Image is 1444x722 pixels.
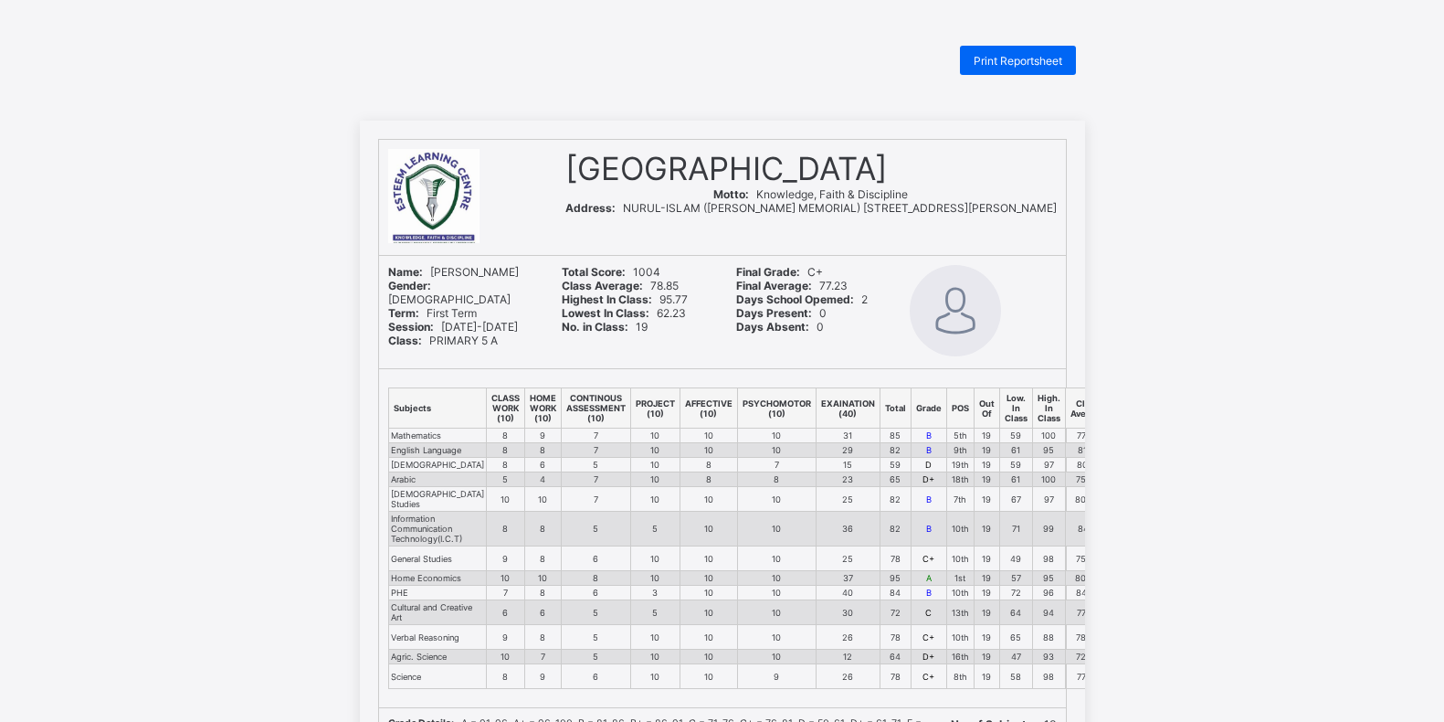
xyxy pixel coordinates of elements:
td: 77.32 [1065,664,1110,689]
td: 78 [880,547,911,571]
td: C [911,600,946,625]
td: 10 [486,571,524,586]
td: 19 [974,600,999,625]
span: 1004 [562,265,660,279]
td: 81.16 [1065,443,1110,458]
td: 8 [486,664,524,689]
td: 31 [816,429,880,443]
td: 95 [880,571,911,586]
b: Days Present: [736,306,812,320]
td: 4 [524,472,561,487]
td: 75.68 [1065,547,1110,571]
td: 7 [561,487,630,512]
td: 37 [816,571,880,586]
td: C+ [911,664,946,689]
td: 10 [680,571,737,586]
td: 10 [486,650,524,664]
td: 7 [524,650,561,664]
td: 6 [561,664,630,689]
td: PHE [388,586,486,600]
td: 10 [630,571,680,586]
td: 100 [1032,429,1065,443]
td: 19 [974,429,999,443]
td: 9 [486,547,524,571]
td: 10 [524,487,561,512]
td: 77.42 [1065,600,1110,625]
td: 7 [486,586,524,600]
th: Out Of [974,388,999,429]
td: 80.68 [1065,487,1110,512]
td: 10 [737,571,816,586]
td: 6 [561,547,630,571]
td: Science [388,664,486,689]
td: 10th [946,586,974,600]
td: 3 [630,586,680,600]
td: 84.11 [1065,512,1110,547]
span: 19 [562,320,648,334]
td: 72 [999,586,1032,600]
td: 29 [816,443,880,458]
td: 10 [630,458,680,472]
td: C+ [911,625,946,650]
span: C+ [736,265,823,279]
td: 16th [946,650,974,664]
span: [PERSON_NAME] [388,265,519,279]
td: 8 [680,458,737,472]
td: 10 [737,487,816,512]
td: 10 [630,472,680,487]
td: 58 [999,664,1032,689]
th: POS [946,388,974,429]
td: 5 [561,625,630,650]
td: 61 [999,472,1032,487]
td: 10 [737,512,816,547]
td: 94 [1032,600,1065,625]
b: Term: [388,306,419,320]
td: 82 [880,487,911,512]
td: 82 [880,443,911,458]
td: 7 [561,472,630,487]
td: 10 [737,650,816,664]
span: Knowledge, Faith & Discipline [713,187,908,201]
td: D+ [911,650,946,664]
span: First Term [388,306,477,320]
td: 5 [630,600,680,625]
td: 80.95 [1065,571,1110,586]
td: 10 [680,664,737,689]
td: 77.42 [1065,429,1110,443]
td: 88 [1032,625,1065,650]
td: 97 [1032,458,1065,472]
td: 10 [737,429,816,443]
td: 64 [999,600,1032,625]
td: 97 [1032,487,1065,512]
td: 19 [974,443,999,458]
td: 47 [999,650,1032,664]
td: 7th [946,487,974,512]
th: PSYCHOMOTOR (10) [737,388,816,429]
td: 8 [737,472,816,487]
th: Subjects [388,388,486,429]
td: [DEMOGRAPHIC_DATA] [388,458,486,472]
b: Final Average: [736,279,812,292]
td: 19 [974,650,999,664]
td: 82 [880,512,911,547]
td: 12 [816,650,880,664]
b: Session: [388,320,434,334]
span: 2 [736,292,868,306]
td: 19 [974,458,999,472]
td: 59 [999,458,1032,472]
td: B [911,586,946,600]
td: 5 [561,600,630,625]
td: 19 [974,664,999,689]
td: 19 [974,571,999,586]
td: 8 [524,586,561,600]
td: 19 [974,487,999,512]
td: 8 [486,512,524,547]
b: Highest In Class: [562,292,652,306]
td: 5 [561,650,630,664]
span: PRIMARY 5 A [388,334,498,347]
td: 10 [486,487,524,512]
td: 10 [630,487,680,512]
td: 67 [999,487,1032,512]
td: B [911,487,946,512]
span: 62.23 [562,306,686,320]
